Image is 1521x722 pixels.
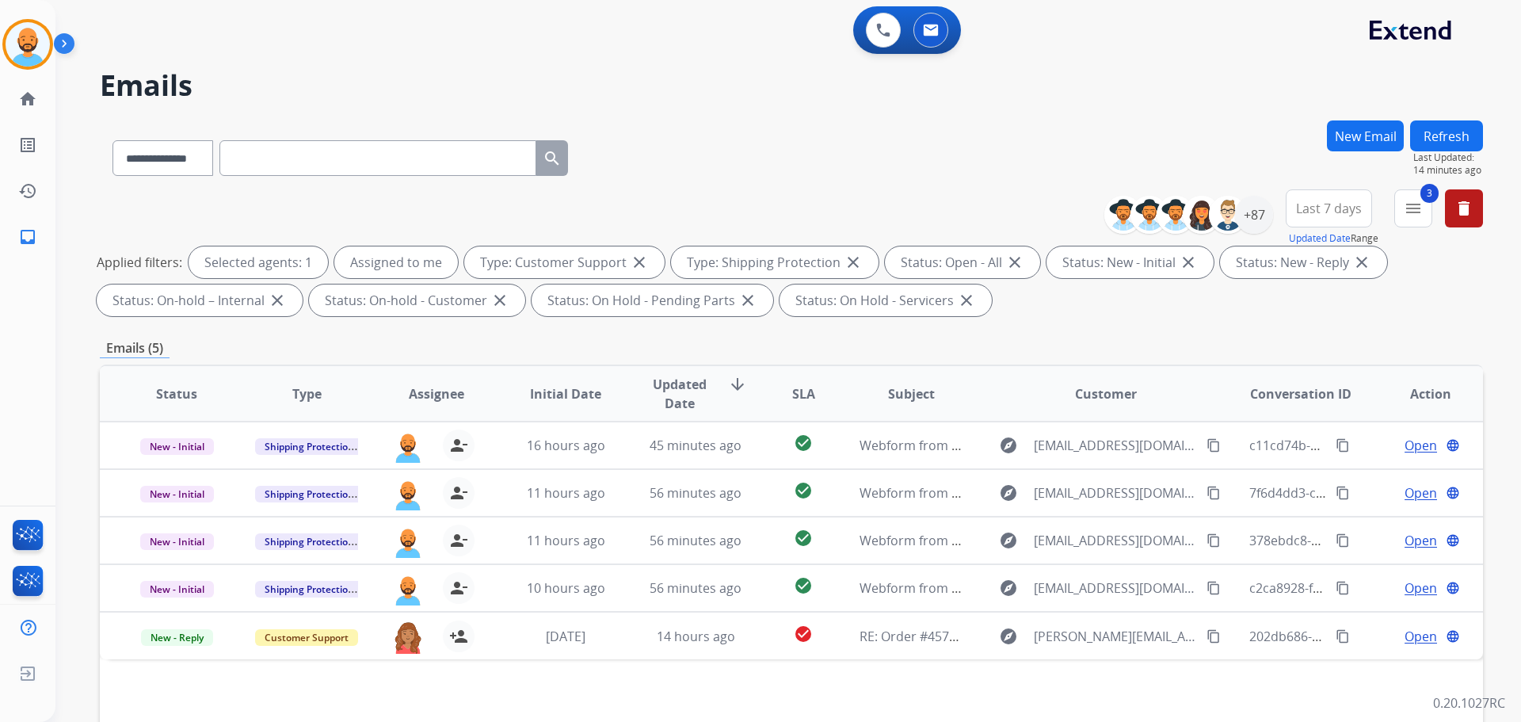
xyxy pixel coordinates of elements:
[255,438,364,455] span: Shipping Protection
[999,483,1018,502] mat-icon: explore
[888,384,935,403] span: Subject
[1250,384,1351,403] span: Conversation ID
[309,285,525,316] div: Status: On-hold - Customer
[100,70,1483,101] h2: Emails
[1446,486,1460,500] mat-icon: language
[1352,253,1371,272] mat-icon: close
[527,437,605,454] span: 16 hours ago
[999,531,1018,550] mat-icon: explore
[671,246,879,278] div: Type: Shipping Protection
[1394,189,1432,227] button: 3
[18,181,37,201] mat-icon: history
[860,484,1218,502] span: Webform from [EMAIL_ADDRESS][DOMAIN_NAME] on [DATE]
[860,628,992,645] span: RE: Order #457679704
[1005,253,1024,272] mat-icon: close
[409,384,464,403] span: Assignee
[999,627,1018,646] mat-icon: explore
[1207,533,1221,548] mat-icon: content_copy
[738,291,757,310] mat-icon: close
[1235,196,1273,234] div: +87
[97,285,303,316] div: Status: On-hold – Internal
[255,533,364,550] span: Shipping Protection
[140,486,214,502] span: New - Initial
[490,291,509,310] mat-icon: close
[1249,484,1486,502] span: 7f6d4dd3-c6f7-4237-82e2-80aa2ac0d8bf
[1249,437,1496,454] span: c11cd74b-8bac-4be8-9457-de98a9b76136
[140,581,214,598] span: New - Initial
[650,532,741,549] span: 56 minutes ago
[1446,581,1460,595] mat-icon: language
[1034,627,1197,646] span: [PERSON_NAME][EMAIL_ADDRESS][DOMAIN_NAME]
[532,285,773,316] div: Status: On Hold - Pending Parts
[1249,579,1491,597] span: c2ca8928-f89e-4458-b488-1ad6041be896
[1249,532,1495,549] span: 378ebdc8-1105-4293-837a-a4eeb65e5222
[1286,189,1372,227] button: Last 7 days
[1220,246,1387,278] div: Status: New - Reply
[1405,483,1437,502] span: Open
[1433,693,1505,712] p: 0.20.1027RC
[794,625,813,644] mat-icon: check_circle
[464,246,665,278] div: Type: Customer Support
[1207,438,1221,453] mat-icon: content_copy
[1353,366,1483,422] th: Action
[392,621,424,654] img: agent-avatar
[156,384,197,403] span: Status
[1336,438,1350,453] mat-icon: content_copy
[1405,531,1437,550] span: Open
[1075,384,1137,403] span: Customer
[141,629,213,646] span: New - Reply
[1289,231,1378,245] span: Range
[527,484,605,502] span: 11 hours ago
[1034,483,1197,502] span: [EMAIL_ADDRESS][DOMAIN_NAME]
[292,384,322,403] span: Type
[97,253,182,272] p: Applied filters:
[1446,533,1460,548] mat-icon: language
[1404,199,1423,218] mat-icon: menu
[392,477,424,510] img: agent-avatar
[392,430,424,463] img: agent-avatar
[530,384,601,403] span: Initial Date
[1446,629,1460,644] mat-icon: language
[1446,438,1460,453] mat-icon: language
[844,253,863,272] mat-icon: close
[1405,627,1437,646] span: Open
[543,149,562,168] mat-icon: search
[1046,246,1214,278] div: Status: New - Initial
[6,22,50,67] img: avatar
[1327,120,1404,151] button: New Email
[1034,436,1197,455] span: [EMAIL_ADDRESS][DOMAIN_NAME]
[1405,436,1437,455] span: Open
[546,628,585,645] span: [DATE]
[100,338,170,358] p: Emails (5)
[527,579,605,597] span: 10 hours ago
[999,579,1018,598] mat-icon: explore
[957,291,976,310] mat-icon: close
[527,532,605,549] span: 11 hours ago
[392,572,424,605] img: agent-avatar
[18,227,37,246] mat-icon: inbox
[449,436,468,455] mat-icon: person_remove
[644,375,716,413] span: Updated Date
[1179,253,1198,272] mat-icon: close
[780,285,992,316] div: Status: On Hold - Servicers
[1207,486,1221,500] mat-icon: content_copy
[792,384,815,403] span: SLA
[1413,151,1483,164] span: Last Updated:
[1454,199,1473,218] mat-icon: delete
[1336,629,1350,644] mat-icon: content_copy
[860,437,1218,454] span: Webform from [EMAIL_ADDRESS][DOMAIN_NAME] on [DATE]
[1207,629,1221,644] mat-icon: content_copy
[1249,628,1494,645] span: 202db686-b640-4ece-97a6-3d0cac92618e
[449,579,468,598] mat-icon: person_remove
[650,579,741,597] span: 56 minutes ago
[657,628,735,645] span: 14 hours ago
[268,291,287,310] mat-icon: close
[1336,533,1350,548] mat-icon: content_copy
[1336,486,1350,500] mat-icon: content_copy
[794,481,813,500] mat-icon: check_circle
[650,437,741,454] span: 45 minutes ago
[449,531,468,550] mat-icon: person_remove
[140,533,214,550] span: New - Initial
[630,253,649,272] mat-icon: close
[1413,164,1483,177] span: 14 minutes ago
